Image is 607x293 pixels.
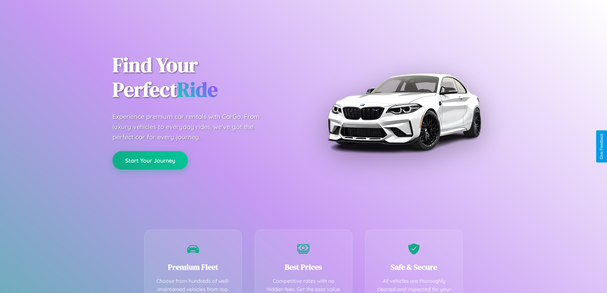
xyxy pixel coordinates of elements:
h1: Find Your Perfect [112,53,294,102]
img: Premium BMW car rental vehicle [324,32,484,191]
div: Give Feedback [599,134,604,159]
h3: Best Prices [264,262,343,272]
button: Start Your Journey [112,151,188,170]
p: Experience premium car rentals with CarGo. From luxury vehicles to everyday rides, we've got the ... [112,112,272,142]
h3: Safe & Secure [375,262,453,272]
h3: Premium Fleet [154,262,232,272]
span: Ride [177,76,218,103]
